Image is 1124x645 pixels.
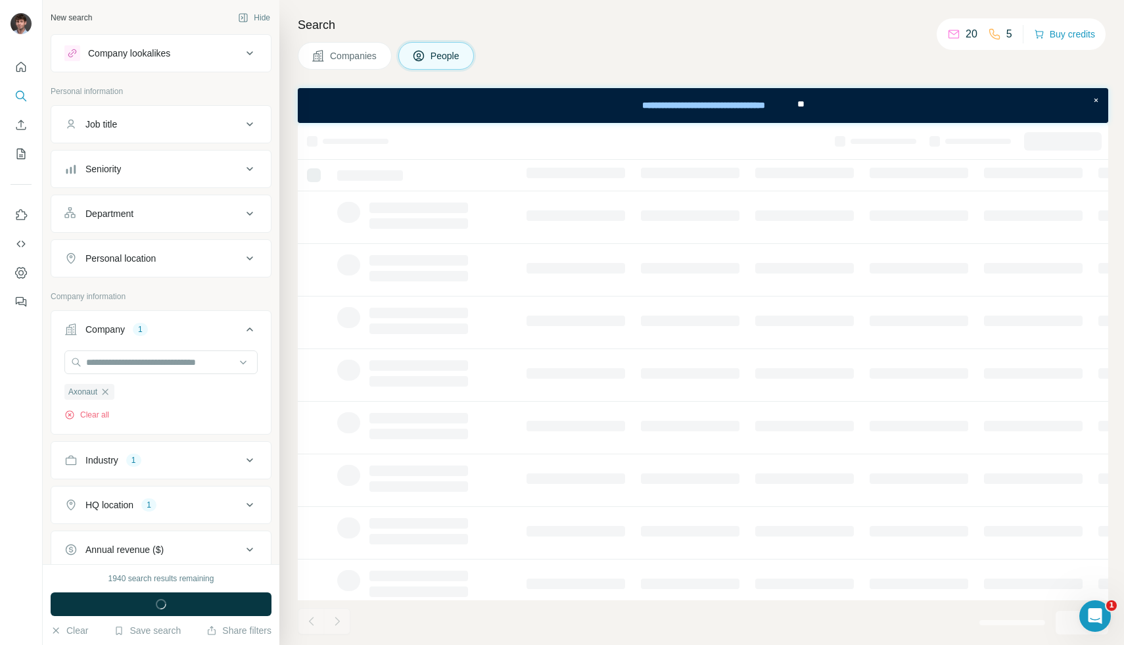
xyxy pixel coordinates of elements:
[11,261,32,285] button: Dashboard
[11,84,32,108] button: Search
[51,489,271,521] button: HQ location1
[141,499,156,511] div: 1
[51,243,271,274] button: Personal location
[108,573,214,585] div: 1940 search results remaining
[51,198,271,229] button: Department
[85,118,117,131] div: Job title
[51,108,271,140] button: Job title
[11,142,32,166] button: My lists
[206,624,271,637] button: Share filters
[51,624,88,637] button: Clear
[11,203,32,227] button: Use Surfe on LinkedIn
[51,291,271,302] p: Company information
[51,37,271,69] button: Company lookalikes
[51,153,271,185] button: Seniority
[126,454,141,466] div: 1
[11,13,32,34] img: Avatar
[85,252,156,265] div: Personal location
[114,624,181,637] button: Save search
[1106,600,1117,611] span: 1
[68,386,97,398] span: Axonaut
[431,49,461,62] span: People
[51,12,92,24] div: New search
[1006,26,1012,42] p: 5
[85,207,133,220] div: Department
[85,162,121,176] div: Seniority
[1034,25,1095,43] button: Buy credits
[298,16,1108,34] h4: Search
[85,543,164,556] div: Annual revenue ($)
[51,534,271,565] button: Annual revenue ($)
[11,113,32,137] button: Enrich CSV
[11,232,32,256] button: Use Surfe API
[64,409,109,421] button: Clear all
[51,444,271,476] button: Industry1
[330,49,378,62] span: Companies
[88,47,170,60] div: Company lookalikes
[85,323,125,336] div: Company
[229,8,279,28] button: Hide
[298,88,1108,123] iframe: Banner
[11,55,32,79] button: Quick start
[85,498,133,512] div: HQ location
[51,314,271,350] button: Company1
[85,454,118,467] div: Industry
[11,290,32,314] button: Feedback
[133,323,148,335] div: 1
[966,26,977,42] p: 20
[1079,600,1111,632] iframe: Intercom live chat
[51,85,271,97] p: Personal information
